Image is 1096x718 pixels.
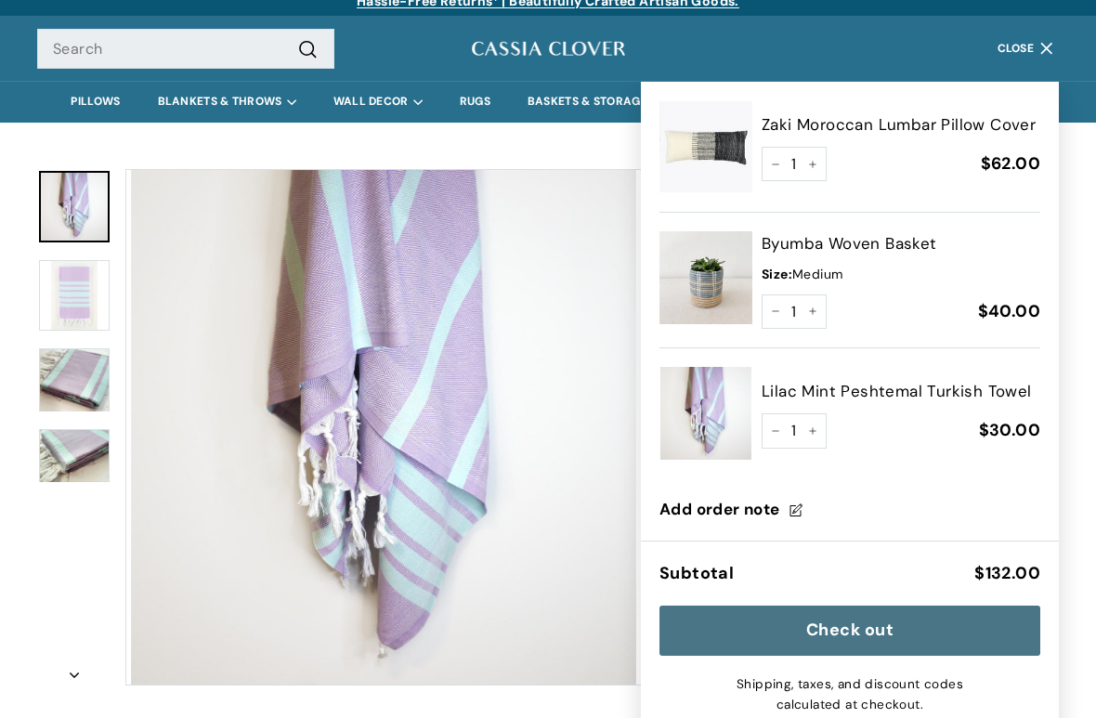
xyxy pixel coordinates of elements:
a: Lilac Mint Peshtemal Turkish Towel [762,379,1040,404]
a: Zaki Moroccan Lumbar Pillow Cover [762,112,1040,137]
button: Increase item quantity by one [799,294,827,330]
summary: WALL DECOR [315,81,441,123]
button: Reduce item quantity by one [762,413,789,449]
a: BASKETS & STORAGE [509,81,666,123]
a: RUGS [441,81,509,123]
span: Size: [762,266,792,282]
small: Shipping, taxes, and discount codes calculated at checkout. [715,674,985,715]
button: Close [986,21,1071,76]
button: Reduce item quantity by one [762,294,789,330]
span: $62.00 [981,152,1040,175]
img: Lilac Mint Peshtemal Turkish Towel [39,429,110,483]
input: Search [37,29,334,70]
button: Next [37,653,111,686]
button: Increase item quantity by one [799,147,827,182]
a: Lilac Mint Peshtemal Turkish Towel [39,171,110,242]
label: Add order note [659,497,1040,522]
div: $132.00 [974,560,1040,587]
summary: BLANKETS & THROWS [139,81,315,123]
a: Lilac Mint Peshtemal Turkish Towel [39,429,110,482]
img: Lilac Mint Peshtemal Turkish Towel [659,367,752,460]
div: Subtotal [659,560,734,587]
span: $30.00 [979,419,1040,441]
img: Lilac Mint Peshtemal Turkish Towel [39,348,110,411]
a: Byumba Woven Basket [762,231,1040,256]
img: Byumba Woven Basket [659,231,752,324]
button: Reduce item quantity by one [762,147,789,182]
span: Close [998,43,1035,55]
div: Medium [762,264,1040,284]
button: Increase item quantity by one [799,413,827,449]
img: Zaki Moroccan Lumbar Pillow Cover [659,100,752,193]
a: PILLOWS [52,81,138,123]
button: Check out [659,606,1040,656]
span: $40.00 [978,300,1040,322]
img: Lilac Mint Peshtemal Turkish Towel [39,260,110,331]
